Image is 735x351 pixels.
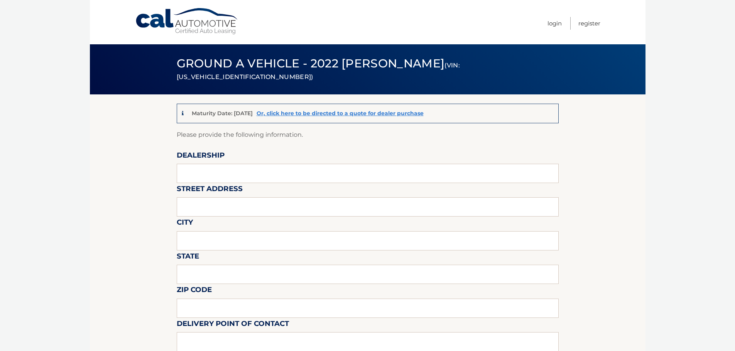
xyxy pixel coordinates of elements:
[177,149,225,164] label: Dealership
[192,110,253,117] p: Maturity Date: [DATE]
[177,183,243,197] label: Street Address
[177,284,212,298] label: Zip Code
[547,17,562,30] a: Login
[257,110,424,117] a: Or, click here to be directed to a quote for dealer purchase
[177,250,199,265] label: State
[177,318,289,332] label: Delivery Point of Contact
[578,17,600,30] a: Register
[177,129,559,140] p: Please provide the following information.
[177,62,460,81] small: (VIN: [US_VEHICLE_IDENTIFICATION_NUMBER])
[177,217,193,231] label: City
[177,56,460,82] span: Ground a Vehicle - 2022 [PERSON_NAME]
[135,8,239,35] a: Cal Automotive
